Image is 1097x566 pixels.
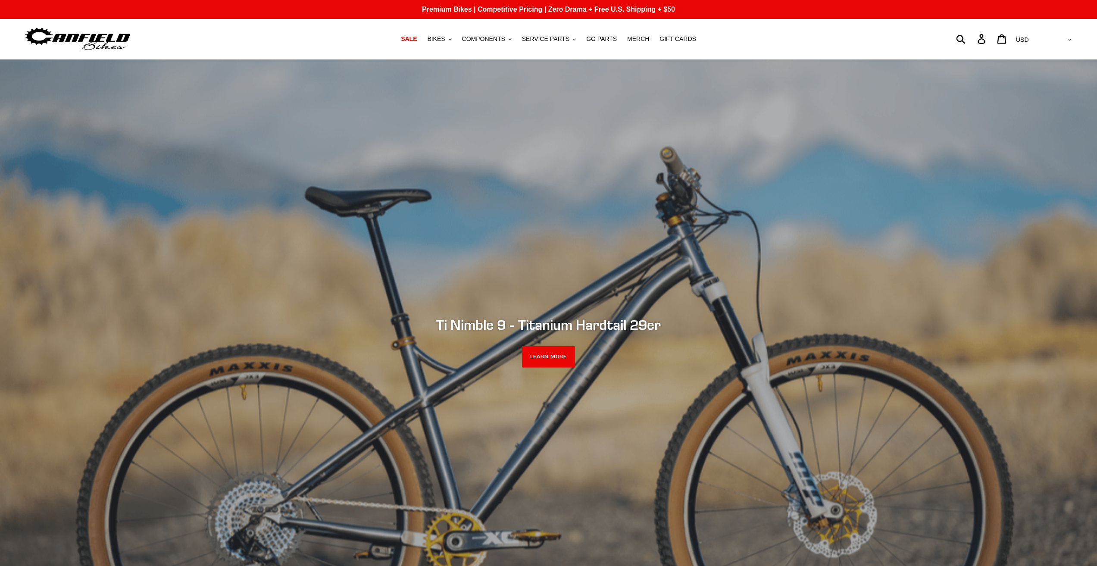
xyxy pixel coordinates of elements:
[522,346,575,368] a: LEARN MORE
[659,35,696,43] span: GIFT CARDS
[24,25,131,53] img: Canfield Bikes
[423,33,456,45] button: BIKES
[427,35,445,43] span: BIKES
[961,29,983,48] input: Search
[522,35,569,43] span: SERVICE PARTS
[623,33,653,45] a: MERCH
[458,33,516,45] button: COMPONENTS
[401,35,417,43] span: SALE
[655,33,700,45] a: GIFT CARDS
[397,33,421,45] a: SALE
[518,33,580,45] button: SERVICE PARTS
[586,35,617,43] span: GG PARTS
[582,33,621,45] a: GG PARTS
[462,35,505,43] span: COMPONENTS
[627,35,649,43] span: MERCH
[314,317,784,333] h2: Ti Nimble 9 - Titanium Hardtail 29er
